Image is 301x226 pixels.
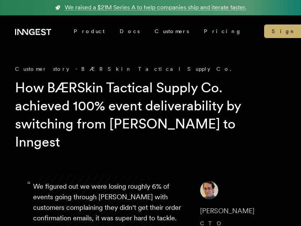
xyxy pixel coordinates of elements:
[66,24,112,38] div: Product
[196,24,249,38] a: Pricing
[112,24,147,38] a: Docs
[200,181,218,199] img: Image of Gus Fune
[65,3,246,12] span: We raised a $21M Series A to help companies ship and iterate faster.
[200,207,254,215] span: [PERSON_NAME]
[15,65,286,73] div: Customer story - BÆRSkin Tactical Supply Co.
[27,183,31,187] span: “
[15,79,274,151] h1: How BÆRSkin Tactical Supply Co. achieved 100% event deliverability by switching from [PERSON_NAME...
[147,24,196,38] a: Customers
